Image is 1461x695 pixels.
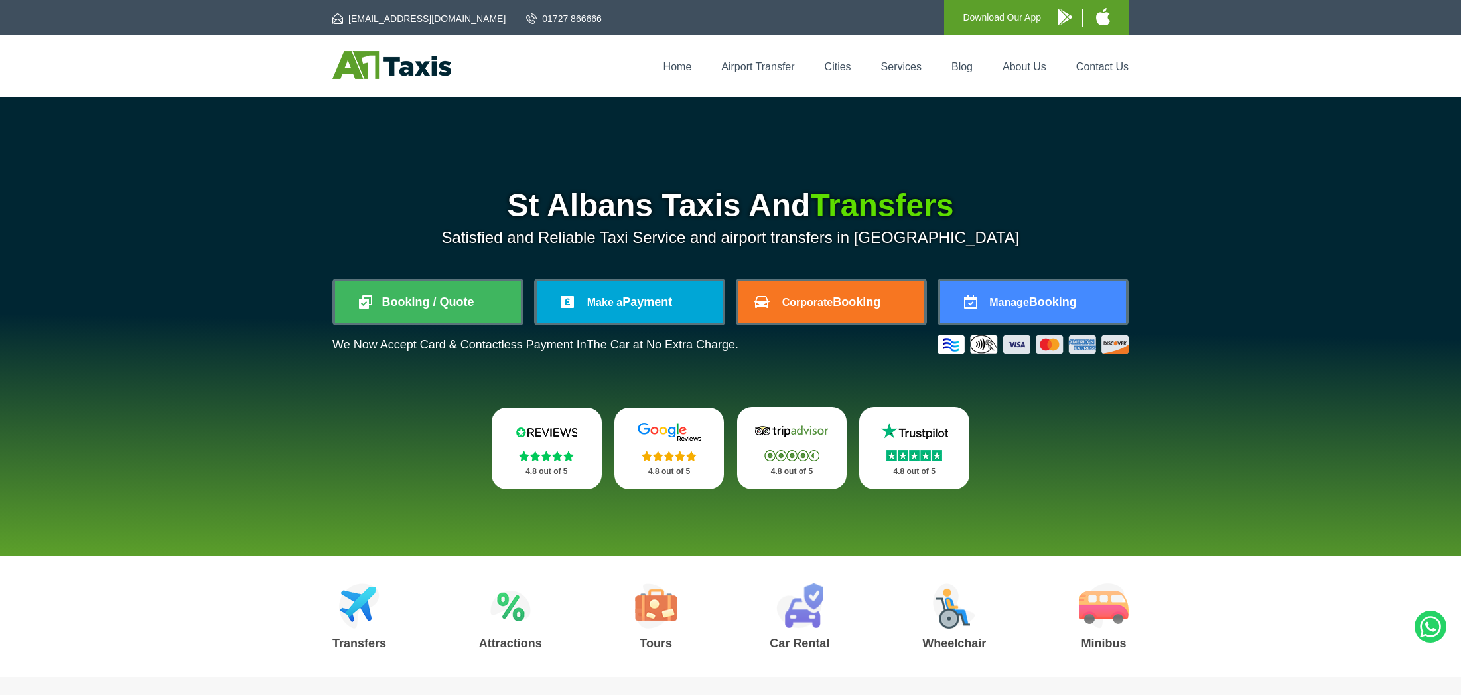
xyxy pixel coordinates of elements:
p: 4.8 out of 5 [752,463,833,480]
h3: Tours [635,637,677,649]
p: Download Our App [963,9,1041,26]
img: Reviews.io [507,422,587,442]
a: Tripadvisor Stars 4.8 out of 5 [737,407,847,489]
h1: St Albans Taxis And [332,190,1129,222]
a: Booking / Quote [335,281,521,323]
p: We Now Accept Card & Contactless Payment In [332,338,738,352]
span: Corporate [782,297,833,308]
p: 4.8 out of 5 [874,463,955,480]
img: Tripadvisor [752,422,831,441]
img: Stars [642,451,697,461]
img: Stars [886,450,942,461]
img: Google [630,422,709,442]
img: A1 Taxis iPhone App [1096,8,1110,25]
img: Attractions [490,583,531,629]
a: Reviews.io Stars 4.8 out of 5 [492,408,602,489]
span: Make a [587,297,622,308]
a: Home [663,61,692,72]
p: 4.8 out of 5 [629,463,710,480]
a: Cities [825,61,851,72]
h3: Car Rental [770,637,829,649]
img: Trustpilot [874,422,954,441]
img: Wheelchair [933,583,975,629]
a: Make aPayment [537,281,723,323]
a: [EMAIL_ADDRESS][DOMAIN_NAME] [332,12,506,25]
a: CorporateBooking [738,281,924,323]
a: Airport Transfer [721,61,794,72]
a: About Us [1003,61,1046,72]
img: Tours [635,583,677,629]
h3: Transfers [332,637,386,649]
img: A1 Taxis St Albans LTD [332,51,451,79]
a: Trustpilot Stars 4.8 out of 5 [859,407,969,489]
span: Manage [989,297,1029,308]
a: Services [881,61,922,72]
a: Blog [951,61,973,72]
span: The Car at No Extra Charge. [587,338,738,351]
p: 4.8 out of 5 [506,463,587,480]
img: A1 Taxis Android App [1058,9,1072,25]
h3: Minibus [1079,637,1129,649]
img: Car Rental [776,583,823,629]
img: Minibus [1079,583,1129,629]
a: ManageBooking [940,281,1126,323]
img: Credit And Debit Cards [938,335,1129,354]
img: Stars [519,451,574,461]
p: Satisfied and Reliable Taxi Service and airport transfers in [GEOGRAPHIC_DATA] [332,228,1129,247]
a: Contact Us [1076,61,1129,72]
h3: Wheelchair [922,637,986,649]
a: 01727 866666 [526,12,602,25]
img: Stars [764,450,819,461]
h3: Attractions [479,637,542,649]
img: Airport Transfers [339,583,380,629]
a: Google Stars 4.8 out of 5 [614,408,725,489]
span: Transfers [810,188,953,223]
